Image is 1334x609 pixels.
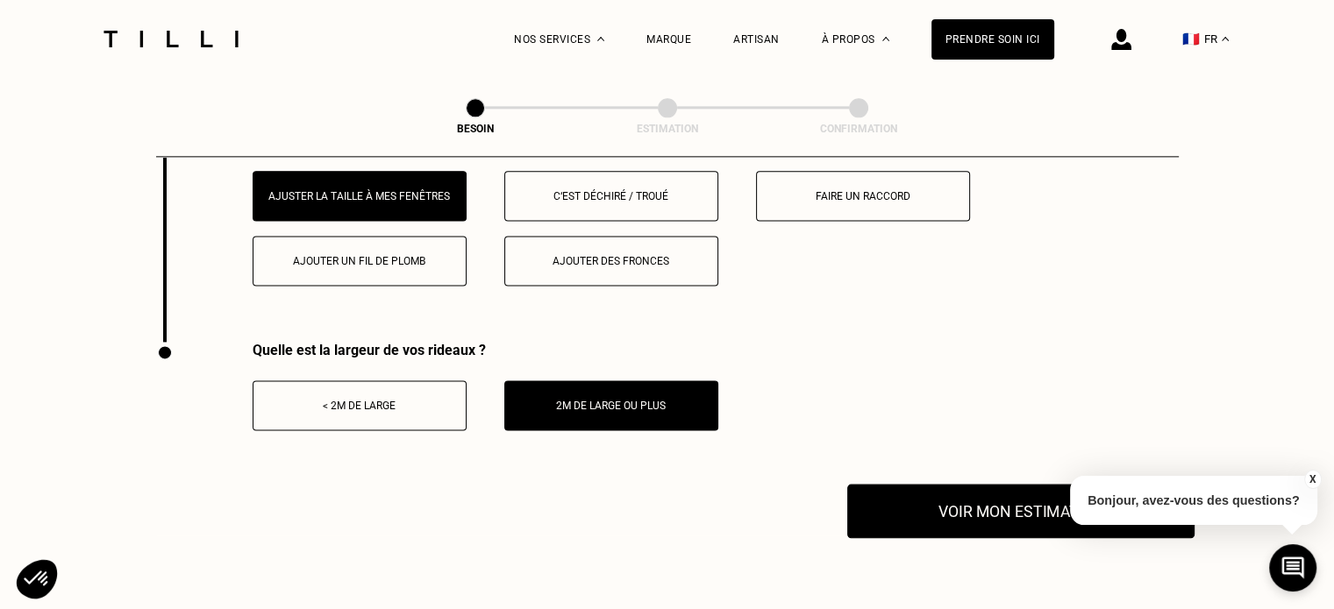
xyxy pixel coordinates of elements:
[931,19,1054,60] a: Prendre soin ici
[504,236,718,286] button: Ajouter des fronces
[514,255,709,267] div: Ajouter des fronces
[580,123,755,135] div: Estimation
[253,236,467,286] button: Ajouter un fil de plomb
[1111,29,1131,50] img: icône connexion
[514,400,709,412] div: 2m de large ou plus
[504,380,718,430] button: 2m de large ou plus
[253,171,467,221] button: Ajuster la taille à mes fenêtres
[1182,31,1200,47] span: 🇫🇷
[262,190,457,202] div: Ajuster la taille à mes fenêtres
[388,123,563,135] div: Besoin
[597,37,604,41] img: Menu déroulant
[756,171,970,221] button: Faire un raccord
[262,255,457,267] div: Ajouter un fil de plomb
[847,484,1195,538] button: Voir mon estimation
[262,400,457,412] div: < 2m de large
[504,171,718,221] button: C‘est déchiré / troué
[253,380,467,430] button: < 2m de large
[646,33,691,46] a: Marque
[1070,476,1317,525] p: Bonjour, avez-vous des questions?
[766,190,960,202] div: Faire un raccord
[771,123,946,135] div: Confirmation
[733,33,780,46] a: Artisan
[1222,37,1229,41] img: menu déroulant
[882,37,889,41] img: Menu déroulant à propos
[514,190,709,202] div: C‘est déchiré / troué
[253,342,718,358] div: Quelle est la largeur de vos rideaux ?
[1303,470,1321,489] button: X
[97,31,245,47] img: Logo du service de couturière Tilli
